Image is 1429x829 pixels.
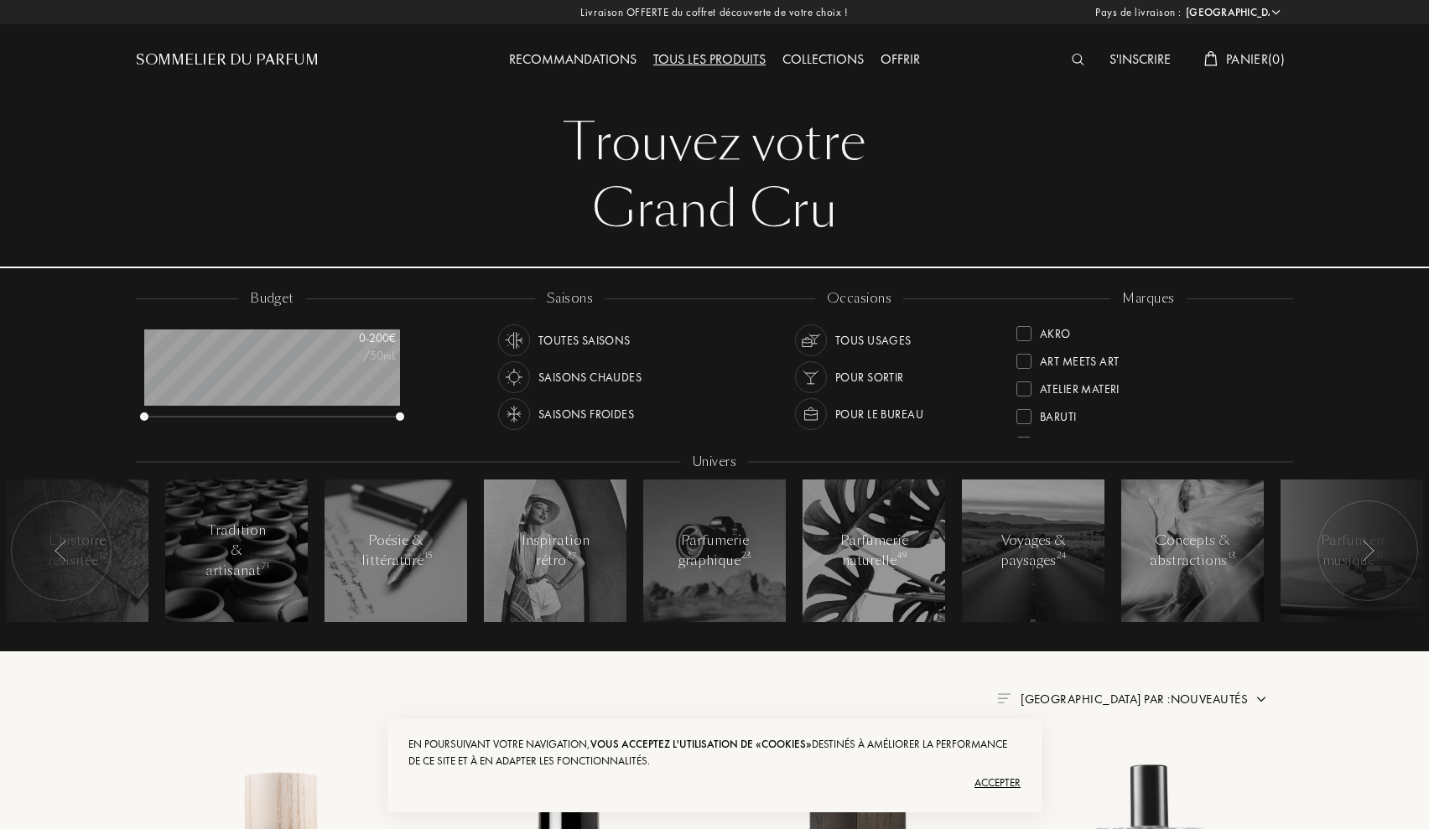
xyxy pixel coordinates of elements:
[1226,50,1285,68] span: Panier ( 0 )
[262,560,269,572] span: 71
[1361,540,1374,562] img: arr_left.svg
[1150,531,1235,571] div: Concepts & abstractions
[835,398,923,430] div: Pour le bureau
[1095,4,1182,21] span: Pays de livraison :
[799,402,823,426] img: usage_occasion_work_white.svg
[148,109,1281,176] div: Trouvez votre
[741,550,751,562] span: 23
[998,531,1069,571] div: Voyages & paysages
[897,550,907,562] span: 49
[502,365,526,389] img: usage_season_hot_white.svg
[502,329,526,352] img: usage_season_average_white.svg
[567,550,576,562] span: 37
[1040,430,1123,453] div: Binet-Papillon
[361,531,432,571] div: Poésie & littérature
[799,329,823,352] img: usage_occasion_all_white.svg
[312,347,396,365] div: /50mL
[538,324,631,356] div: Toutes saisons
[501,49,645,71] div: Recommandations
[1040,402,1077,425] div: Baruti
[1101,50,1179,68] a: S'inscrire
[502,402,526,426] img: usage_season_cold_white.svg
[238,289,306,308] div: budget
[645,49,774,71] div: Tous les produits
[681,453,748,472] div: Univers
[535,289,605,308] div: saisons
[678,531,751,571] div: Parfumerie graphique
[997,693,1011,703] img: filter_by.png
[424,550,432,562] span: 15
[774,50,872,68] a: Collections
[538,398,634,430] div: Saisons froides
[1110,289,1186,308] div: marques
[872,49,928,71] div: Offrir
[312,329,396,347] div: 0 - 200 €
[872,50,928,68] a: Offrir
[1101,49,1179,71] div: S'inscrire
[1021,691,1248,707] span: [GEOGRAPHIC_DATA] par : Nouveautés
[1040,375,1120,397] div: Atelier Materi
[645,50,774,68] a: Tous les produits
[1040,319,1071,342] div: Akro
[799,365,823,389] img: usage_occasion_party_white.svg
[136,50,319,70] a: Sommelier du Parfum
[520,531,591,571] div: Inspiration rétro
[538,361,642,393] div: Saisons chaudes
[815,289,903,308] div: occasions
[835,324,912,356] div: Tous usages
[55,540,68,562] img: arr_left.svg
[1255,692,1268,706] img: arrow.png
[408,736,1021,769] div: En poursuivant votre navigation, destinés à améliorer la performance de ce site et à en adapter l...
[1072,54,1084,65] img: search_icn_white.svg
[774,49,872,71] div: Collections
[148,176,1281,243] div: Grand Cru
[1057,550,1067,562] span: 24
[1040,347,1119,370] div: Art Meets Art
[590,737,812,751] span: vous acceptez l'utilisation de «cookies»
[1204,51,1218,66] img: cart_white.svg
[835,361,904,393] div: Pour sortir
[501,50,645,68] a: Recommandations
[839,531,910,571] div: Parfumerie naturelle
[408,769,1021,796] div: Accepter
